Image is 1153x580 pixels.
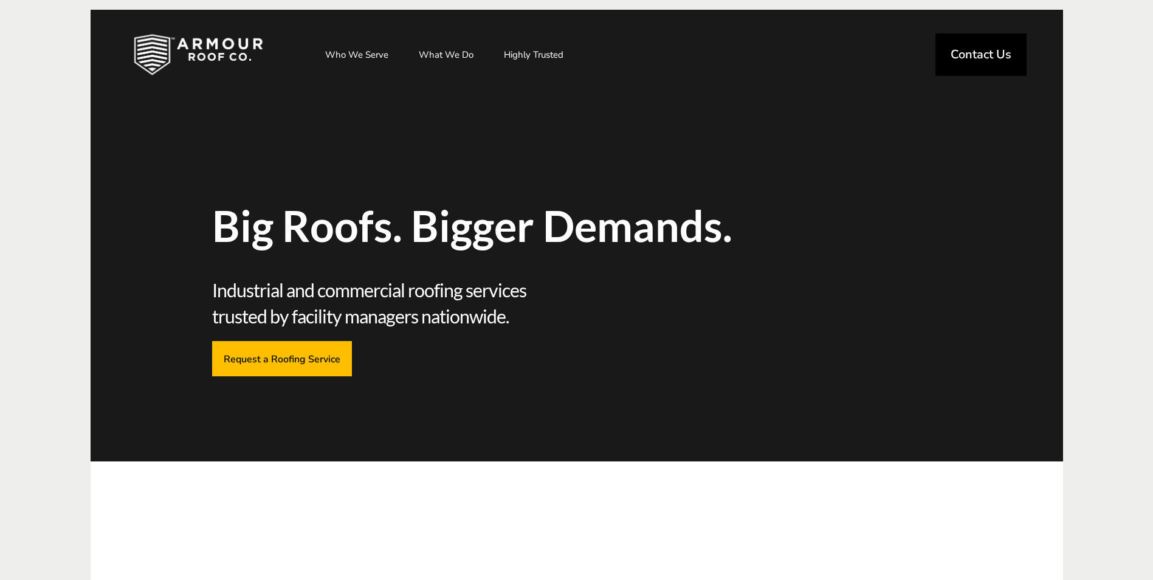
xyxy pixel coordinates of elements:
[224,353,340,364] span: Request a Roofing Service
[212,277,573,329] span: Industrial and commercial roofing services trusted by facility managers nationwide.
[114,24,282,85] img: Industrial and Commercial Roofing Company | Armour Roof Co.
[951,49,1011,61] span: Contact Us
[212,341,352,376] a: Request a Roofing Service
[492,40,576,70] a: Highly Trusted
[212,204,753,247] span: Big Roofs. Bigger Demands.
[935,33,1027,76] a: Contact Us
[313,40,401,70] a: Who We Serve
[407,40,486,70] a: What We Do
